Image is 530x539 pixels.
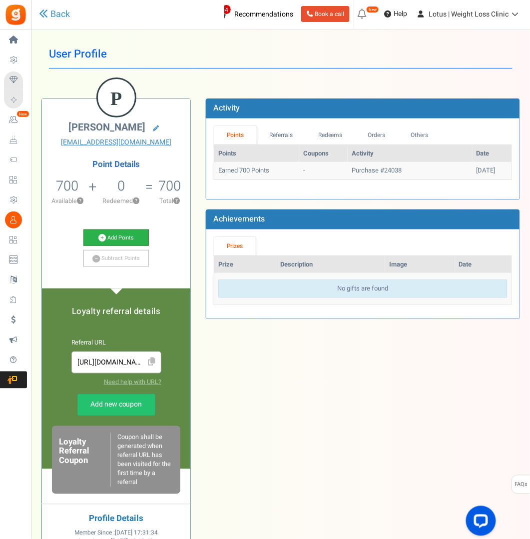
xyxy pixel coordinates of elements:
td: Earned 700 Points [214,162,299,179]
span: FAQs [515,475,528,494]
p: Available [47,196,88,205]
span: [DATE] 17:31:34 [115,529,158,537]
h4: Point Details [42,160,190,169]
th: Activity [348,145,473,162]
span: Help [391,9,408,19]
a: [EMAIL_ADDRESS][DOMAIN_NAME] [49,137,183,147]
a: Add Points [83,229,149,246]
a: Help [380,6,412,22]
a: Orders [355,126,398,144]
th: Coupons [299,145,348,162]
p: Total [154,196,185,205]
a: Redeems [306,126,356,144]
span: 4 [222,4,231,14]
td: Purchase #24038 [348,162,473,179]
div: [DATE] [477,166,508,175]
a: Prizes [214,237,256,255]
span: Lotus | Weight Loss Clinic [429,9,509,19]
h5: Loyalty referral details [52,307,180,316]
button: ? [133,198,139,204]
a: Others [398,126,441,144]
h5: 700 [158,178,181,193]
a: Referrals [257,126,306,144]
h1: User Profile [49,40,513,68]
th: Points [214,145,299,162]
span: 700 [56,176,79,196]
span: [PERSON_NAME] [68,120,145,134]
a: Add new coupon [77,394,155,416]
a: Book a call [301,6,350,22]
button: ? [173,198,180,204]
a: Need help with URL? [104,377,161,386]
b: Activity [213,102,240,114]
div: Coupon shall be generated when referral URL has been visited for the first time by a referral [110,433,173,487]
h4: Profile Details [49,514,183,524]
figcaption: P [98,79,135,118]
span: Recommendations [234,9,293,19]
th: Image [385,256,455,273]
th: Date [455,256,512,273]
em: New [16,110,29,117]
p: Redeemed [98,196,144,205]
a: Points [214,126,257,144]
span: Click to Copy [144,353,160,371]
button: ? [77,198,83,204]
img: Gratisfaction [4,3,27,26]
a: New [4,111,27,128]
h5: 0 [117,178,125,193]
div: No gifts are found [218,279,508,298]
h6: Loyalty Referral Coupon [59,438,110,482]
th: Description [276,256,385,273]
span: Member Since : [74,529,158,537]
h6: Referral URL [71,339,161,346]
th: Prize [214,256,276,273]
em: New [366,6,379,13]
th: Date [473,145,512,162]
a: Subtract Points [83,250,149,267]
a: 4 Recommendations [210,6,297,22]
b: Achievements [213,213,265,225]
td: - [299,162,348,179]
